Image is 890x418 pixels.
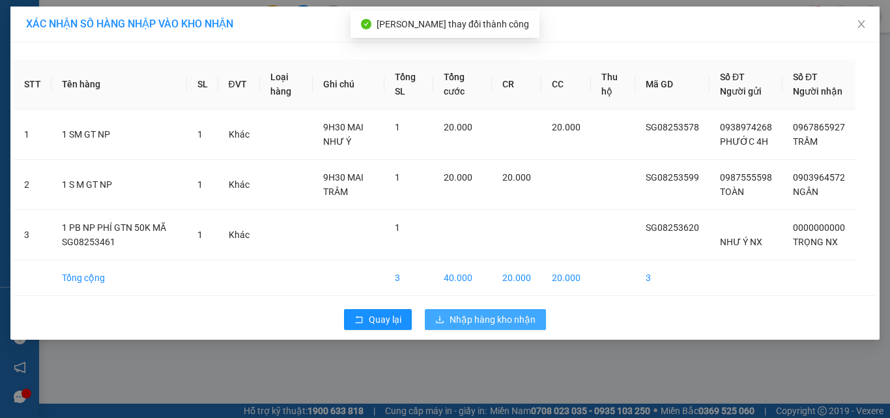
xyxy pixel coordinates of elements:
[793,222,845,233] span: 0000000000
[51,59,187,110] th: Tên hàng
[369,312,401,327] span: Quay lại
[541,260,591,296] td: 20.000
[720,136,768,147] span: PHƯỚC 4H
[197,230,203,240] span: 1
[323,172,364,197] span: 9H30 MAI TRÂM
[720,122,772,132] span: 0938974268
[450,312,536,327] span: Nhập hàng kho nhận
[395,122,400,132] span: 1
[793,172,845,183] span: 0903964572
[793,122,845,132] span: 0967865927
[720,187,744,197] span: TOÀN
[635,260,710,296] td: 3
[433,59,491,110] th: Tổng cước
[425,309,546,330] button: downloadNhập hàng kho nhận
[354,315,364,325] span: rollback
[51,260,187,296] td: Tổng cộng
[541,59,591,110] th: CC
[646,172,699,183] span: SG08253599
[843,7,880,43] button: Close
[187,59,218,110] th: SL
[14,59,51,110] th: STT
[435,315,444,325] span: download
[323,122,364,147] span: 9H30 MAI NHƯ Ý
[218,210,260,260] td: Khác
[433,260,491,296] td: 40.000
[502,172,531,183] span: 20.000
[51,160,187,210] td: 1 S M GT NP
[492,260,541,296] td: 20.000
[14,210,51,260] td: 3
[313,59,384,110] th: Ghi chú
[444,122,472,132] span: 20.000
[197,129,203,140] span: 1
[646,222,699,233] span: SG08253620
[856,19,867,29] span: close
[793,136,818,147] span: TRẦM
[260,59,313,110] th: Loại hàng
[444,172,472,183] span: 20.000
[384,59,433,110] th: Tổng SL
[344,309,412,330] button: rollbackQuay lại
[720,72,745,82] span: Số ĐT
[492,59,541,110] th: CR
[635,59,710,110] th: Mã GD
[218,59,260,110] th: ĐVT
[51,110,187,160] td: 1 SM GT NP
[384,260,433,296] td: 3
[218,160,260,210] td: Khác
[552,122,581,132] span: 20.000
[720,86,762,97] span: Người gửi
[793,237,838,247] span: TRỌNG NX
[14,110,51,160] td: 1
[395,222,400,233] span: 1
[51,210,187,260] td: 1 PB NP PHÍ GTN 50K MÃ SG08253461
[720,172,772,183] span: 0987555598
[377,19,529,29] span: [PERSON_NAME] thay đổi thành công
[793,187,818,197] span: NGÂN
[793,72,818,82] span: Số ĐT
[646,122,699,132] span: SG08253578
[395,172,400,183] span: 1
[14,160,51,210] td: 2
[720,237,762,247] span: NHƯ Ý NX
[218,110,260,160] td: Khác
[793,86,842,97] span: Người nhận
[361,19,371,29] span: check-circle
[197,179,203,190] span: 1
[591,59,635,110] th: Thu hộ
[26,18,233,30] span: XÁC NHẬN SỐ HÀNG NHẬP VÀO KHO NHẬN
